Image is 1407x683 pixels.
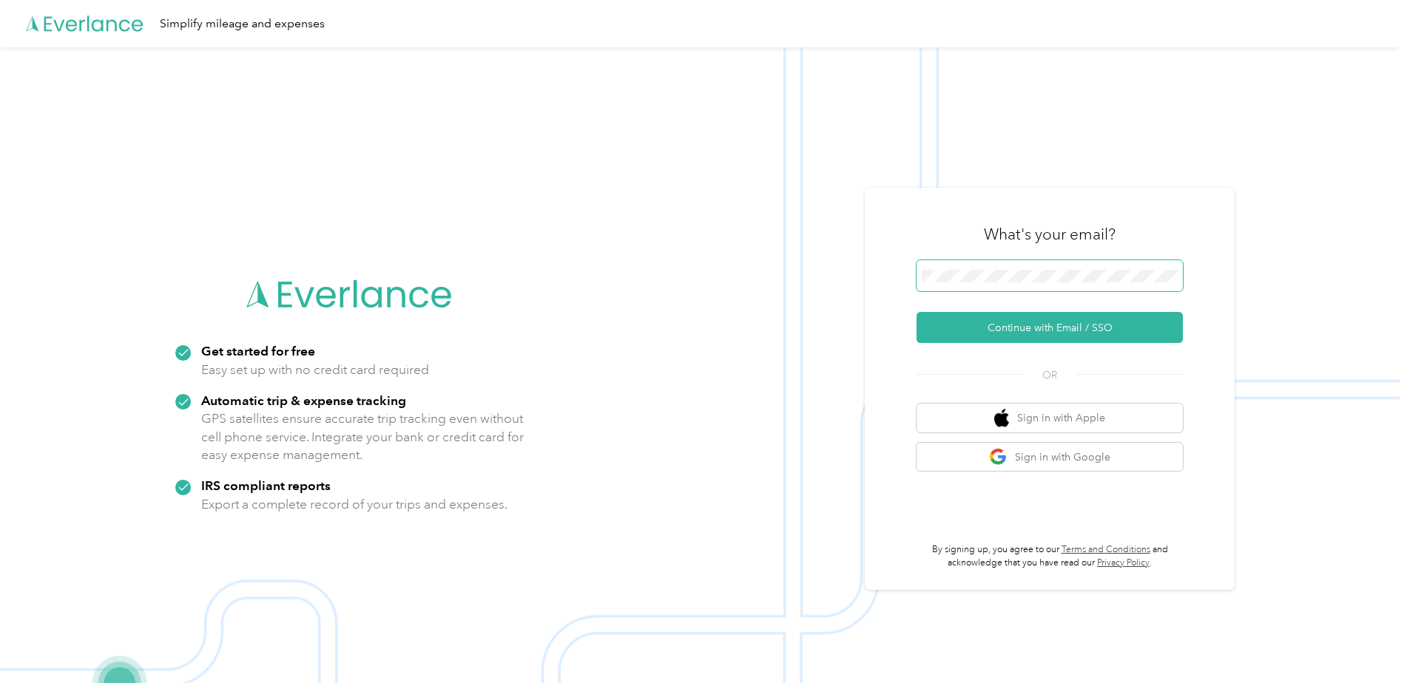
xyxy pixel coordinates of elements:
p: By signing up, you agree to our and acknowledge that you have read our . [917,543,1183,569]
button: Continue with Email / SSO [917,312,1183,343]
strong: IRS compliant reports [201,478,331,493]
p: Export a complete record of your trips and expenses. [201,495,507,514]
span: OR [1024,367,1076,383]
h3: What's your email? [984,224,1116,245]
button: apple logoSign in with Apple [917,404,1183,432]
a: Terms and Conditions [1062,544,1150,555]
a: Privacy Policy [1097,557,1150,568]
button: google logoSign in with Google [917,443,1183,472]
p: Easy set up with no credit card required [201,361,429,379]
strong: Automatic trip & expense tracking [201,393,406,408]
strong: Get started for free [201,343,315,359]
img: apple logo [994,409,1009,427]
p: GPS satellites ensure accurate trip tracking even without cell phone service. Integrate your bank... [201,410,524,464]
div: Simplify mileage and expenses [160,15,325,33]
img: google logo [989,448,1008,466]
